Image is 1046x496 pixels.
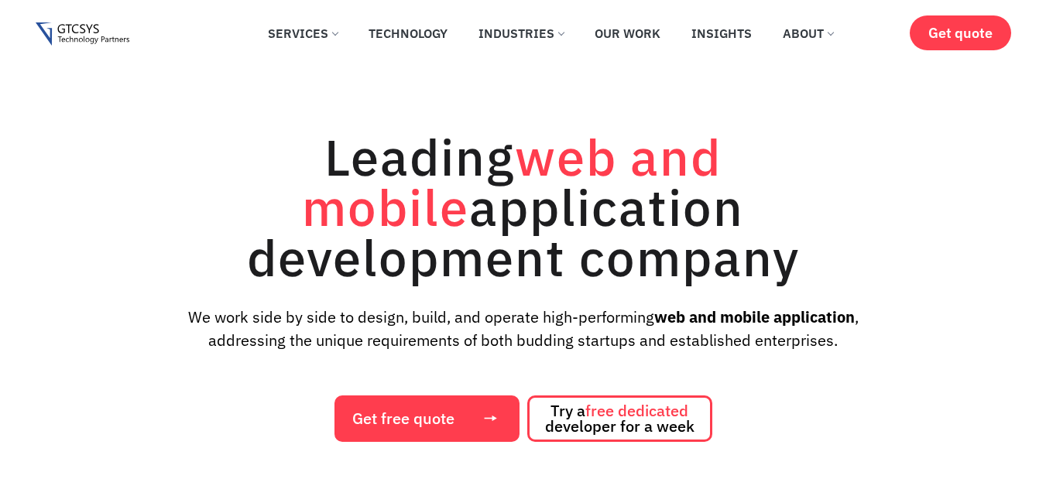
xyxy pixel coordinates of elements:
iframe: chat widget [981,434,1031,481]
span: web and mobile [302,124,722,240]
a: About [771,16,845,50]
a: Try afree dedicated developer for a week [527,395,712,442]
p: We work side by side to design, build, and operate high-performing , addressing the unique requir... [153,306,894,352]
h1: Leading application development company [175,132,872,282]
strong: web and mobile application [654,306,855,327]
a: Insights [680,16,763,50]
img: Gtcsys logo [36,22,129,46]
span: free dedicated [585,400,688,421]
span: Get quote [928,25,993,41]
a: Our Work [583,16,672,50]
a: Technology [357,16,459,50]
span: Try a developer for a week [545,403,694,434]
span: Get free quote [352,411,454,426]
a: Services [256,16,349,50]
a: Get quote [910,15,1011,50]
a: Get free quote [334,395,520,442]
iframe: chat widget [752,191,1031,426]
a: Industries [467,16,575,50]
